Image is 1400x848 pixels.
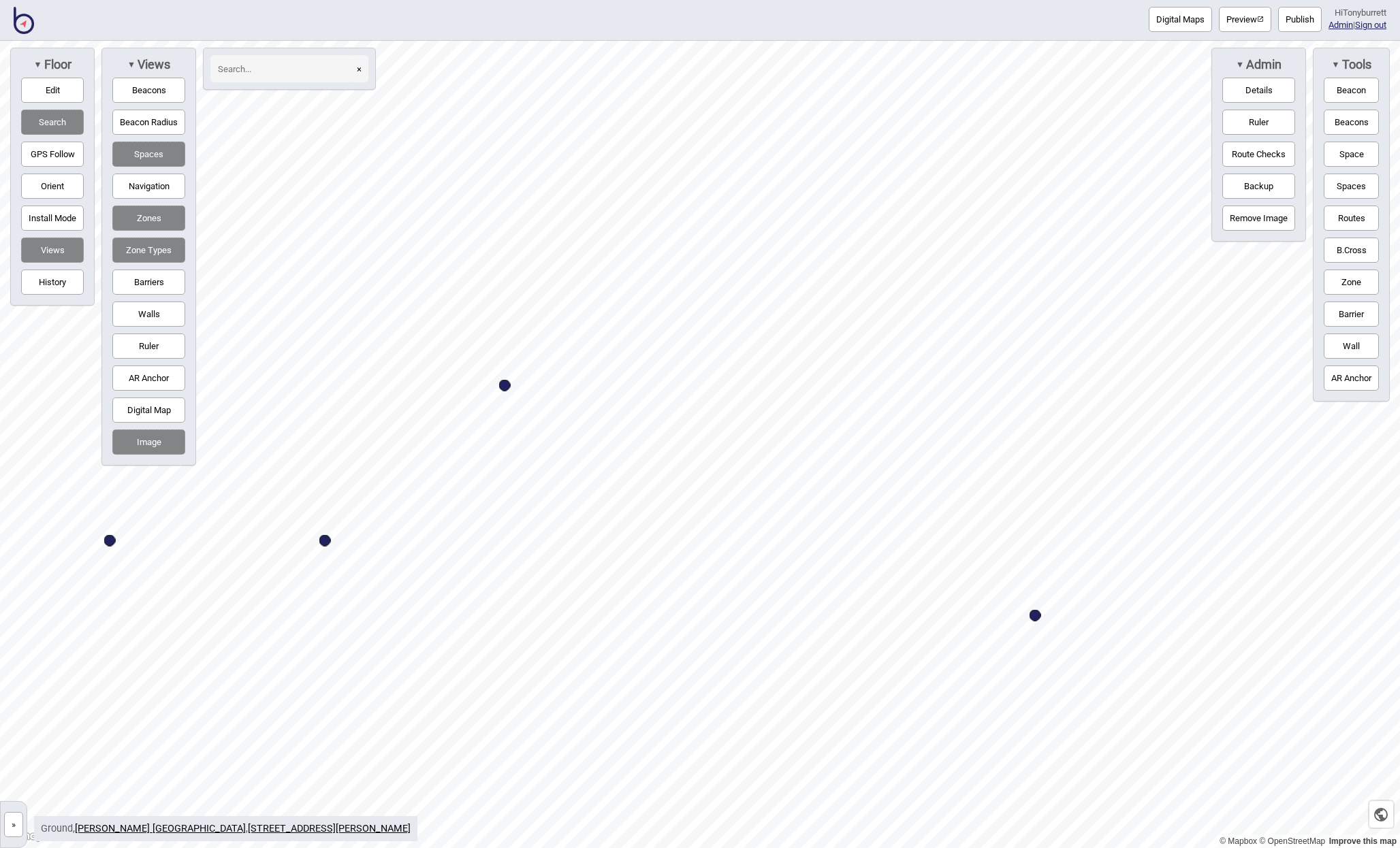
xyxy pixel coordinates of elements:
div: Map marker [319,535,331,547]
a: [STREET_ADDRESS][PERSON_NAME] [248,823,411,834]
button: Views [21,238,84,263]
button: Barriers [112,270,185,295]
span: Admin [1244,57,1282,72]
button: Routes [1324,206,1379,231]
a: OpenStreetMap [1259,836,1325,846]
button: History [21,270,84,295]
button: Publish [1278,7,1322,32]
button: Orient [21,174,84,199]
a: Mapbox logo [4,828,64,844]
button: Install Mode [21,206,84,231]
button: Remove Image [1222,206,1295,231]
button: Backup [1222,174,1295,199]
button: B.Cross [1324,238,1379,263]
a: Mapbox [1220,836,1257,846]
a: Map feedback [1329,836,1397,846]
button: Spaces [112,142,185,167]
button: Walls [112,301,185,327]
button: Wall [1324,333,1379,359]
button: Beacons [112,78,185,103]
button: AR Anchor [1324,365,1379,391]
button: Digital Map [112,397,185,423]
span: , [75,823,248,834]
button: Sign out [1355,20,1386,30]
img: preview [1257,16,1264,22]
img: BindiMaps CMS [14,7,34,34]
a: Admin [1329,20,1353,30]
button: Route Checks [1222,142,1295,167]
button: Search [21,110,84,135]
button: Beacons [1324,110,1379,135]
div: Map marker [104,535,116,547]
span: ▼ [1331,59,1339,69]
button: Beacon Radius [112,110,185,135]
button: AR Anchor [112,365,185,391]
button: Spaces [1324,174,1379,199]
span: ▼ [1236,59,1244,69]
button: Zone Types [112,238,185,263]
button: Image [112,429,185,455]
span: Views [136,57,170,72]
button: Barrier [1324,301,1379,327]
span: Tools [1340,57,1371,72]
span: ▼ [127,59,136,69]
a: Previewpreview [1219,7,1271,32]
button: GPS Follow [21,142,84,167]
button: Digital Maps [1149,7,1212,32]
a: » [1,816,27,830]
button: Ruler [112,333,185,359]
button: Zones [112,206,185,231]
button: Ruler [1222,110,1295,135]
button: Navigation [112,174,185,199]
input: Search... [210,55,353,82]
button: × [350,55,368,82]
span: ▼ [33,59,42,69]
span: | [1329,20,1355,30]
button: Beacon [1324,78,1379,103]
button: Zone [1324,270,1379,295]
button: Edit [21,78,84,103]
button: Preview [1219,7,1271,32]
div: Hi Tonyburrett [1329,7,1386,19]
div: Map marker [1030,610,1041,621]
div: Map marker [499,380,511,391]
button: Space [1324,142,1379,167]
button: Details [1222,78,1295,103]
span: Floor [42,57,71,72]
a: [PERSON_NAME] [GEOGRAPHIC_DATA] [75,823,246,834]
button: » [4,812,23,837]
